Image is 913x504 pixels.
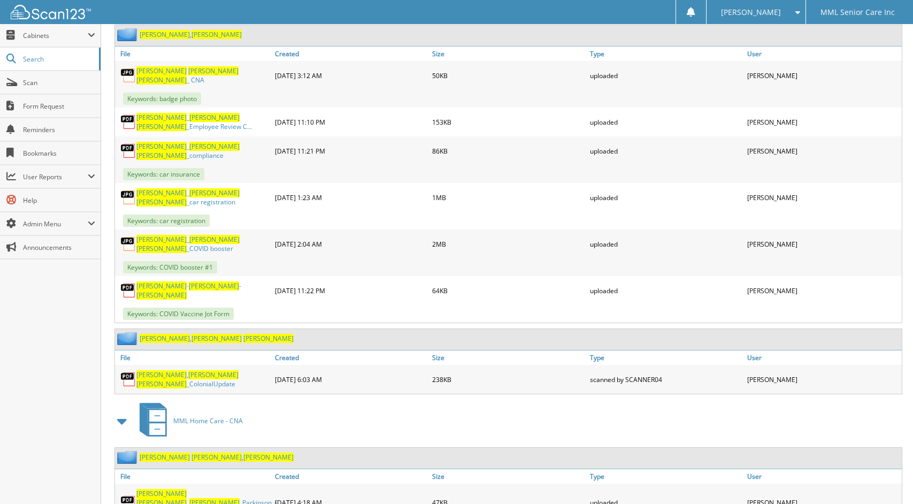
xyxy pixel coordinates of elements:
[587,350,745,365] a: Type
[136,489,187,498] span: [PERSON_NAME]
[587,232,745,256] div: uploaded
[189,142,240,151] span: [PERSON_NAME]
[115,469,272,484] a: File
[136,188,270,207] a: [PERSON_NAME]_[PERSON_NAME] [PERSON_NAME]_car registration
[115,350,272,365] a: File
[188,370,239,379] span: [PERSON_NAME]
[745,186,902,209] div: [PERSON_NAME]
[860,453,913,504] iframe: Chat Widget
[123,168,204,180] span: Keywords: car insurance
[23,125,95,134] span: Reminders
[429,186,587,209] div: 1MB
[136,122,187,131] span: [PERSON_NAME]
[140,334,294,343] a: [PERSON_NAME],[PERSON_NAME] [PERSON_NAME]
[587,64,745,87] div: uploaded
[23,149,95,158] span: Bookmarks
[23,196,95,205] span: Help
[136,113,187,122] span: [PERSON_NAME]
[243,453,294,462] span: [PERSON_NAME]
[136,197,187,207] span: [PERSON_NAME]
[745,110,902,134] div: [PERSON_NAME]
[11,5,91,19] img: scan123-logo-white.svg
[23,172,88,181] span: User Reports
[136,142,187,151] span: [PERSON_NAME]
[429,350,587,365] a: Size
[587,368,745,391] div: scanned by SCANNER04
[23,102,95,111] span: Form Request
[173,416,243,425] span: MML Home Care - CNA
[123,308,234,320] span: Keywords: COVID Vaccine Jot Form
[120,371,136,387] img: PDF.png
[189,235,240,244] span: [PERSON_NAME]
[123,93,201,105] span: Keywords: badge photo
[429,110,587,134] div: 153KB
[587,47,745,61] a: Type
[745,232,902,256] div: [PERSON_NAME]
[136,370,270,388] a: [PERSON_NAME],[PERSON_NAME] [PERSON_NAME]_ColonialUpdate
[136,235,187,244] span: [PERSON_NAME]
[115,47,272,61] a: File
[23,55,94,64] span: Search
[23,78,95,87] span: Scan
[272,232,429,256] div: [DATE] 2:04 AM
[272,350,429,365] a: Created
[272,279,429,302] div: [DATE] 11:22 PM
[120,143,136,159] img: PDF.png
[140,334,190,343] span: [PERSON_NAME]
[745,368,902,391] div: [PERSON_NAME]
[136,291,187,300] span: [PERSON_NAME]
[136,113,270,131] a: [PERSON_NAME]_[PERSON_NAME] [PERSON_NAME]_Employee Review C...
[587,469,745,484] a: Type
[140,453,190,462] span: [PERSON_NAME]
[136,151,187,160] span: [PERSON_NAME]
[272,469,429,484] a: Created
[272,64,429,87] div: [DATE] 3:12 AM
[745,350,902,365] a: User
[272,110,429,134] div: [DATE] 11:10 PM
[191,453,242,462] span: [PERSON_NAME]
[243,334,294,343] span: [PERSON_NAME]
[136,66,187,75] span: [PERSON_NAME]
[23,31,88,40] span: Cabinets
[587,110,745,134] div: uploaded
[123,261,217,273] span: Keywords: COVID booster #1
[133,400,243,442] a: MML Home Care - CNA
[140,30,190,39] span: [PERSON_NAME]
[429,232,587,256] div: 2MB
[272,186,429,209] div: [DATE] 1:23 AM
[745,279,902,302] div: [PERSON_NAME]
[188,66,239,75] span: [PERSON_NAME]
[123,215,210,227] span: Keywords: car registration
[745,139,902,163] div: [PERSON_NAME]
[721,9,781,16] span: [PERSON_NAME]
[136,66,270,85] a: [PERSON_NAME] [PERSON_NAME] [PERSON_NAME]_ CNA
[272,47,429,61] a: Created
[820,9,895,16] span: MML Senior Care Inc
[136,281,270,300] a: [PERSON_NAME]-[PERSON_NAME]-[PERSON_NAME]
[120,282,136,299] img: PDF.png
[429,139,587,163] div: 86KB
[136,379,187,388] span: [PERSON_NAME]
[23,219,88,228] span: Admin Menu
[191,334,242,343] span: [PERSON_NAME]
[189,188,240,197] span: [PERSON_NAME]
[587,279,745,302] div: uploaded
[429,279,587,302] div: 64KB
[745,469,902,484] a: User
[587,186,745,209] div: uploaded
[189,281,239,291] span: [PERSON_NAME]
[140,30,242,39] a: [PERSON_NAME],[PERSON_NAME]
[120,67,136,83] img: JPG.png
[745,47,902,61] a: User
[429,47,587,61] a: Size
[189,113,240,122] span: [PERSON_NAME]
[117,28,140,41] img: folder2.png
[117,332,140,345] img: folder2.png
[136,244,187,253] span: [PERSON_NAME]
[191,30,242,39] span: [PERSON_NAME]
[136,188,187,197] span: [PERSON_NAME]
[136,75,187,85] span: [PERSON_NAME]
[136,235,270,253] a: [PERSON_NAME]_[PERSON_NAME] [PERSON_NAME]_COVID booster
[272,139,429,163] div: [DATE] 11:21 PM
[429,64,587,87] div: 50KB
